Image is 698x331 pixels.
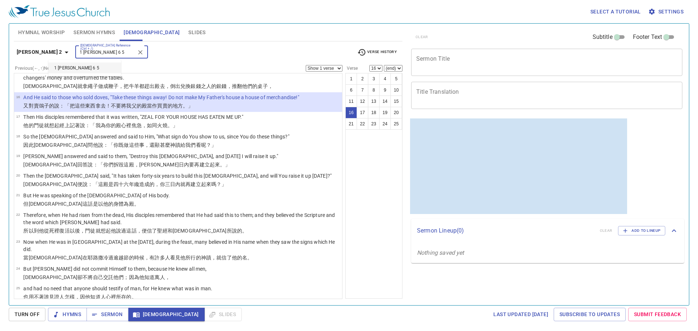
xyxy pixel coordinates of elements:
wg1722: 就再建立起來 [180,181,226,187]
wg3956: 趕出 [144,83,273,89]
button: [PERSON_NAME] 2 [14,45,74,59]
wg846: 知道 [90,294,136,300]
p: So the [DEMOGRAPHIC_DATA] answered and said to Him, "What sign do You show to us, since You do th... [23,133,289,140]
wg5023: ，還顯 [144,142,216,148]
p: 所以 [23,227,340,234]
button: 5 [390,73,402,85]
span: Slides [188,28,205,37]
p: Now when He was in [GEOGRAPHIC_DATA] at the [DATE], during the feast, many believed in His name w... [23,238,340,253]
span: 20 [16,173,20,177]
button: 19 [379,107,391,118]
wg4160: 鞭子 [108,83,273,89]
a: Subscribe to Updates [554,308,626,321]
wg4592: 給我們 [180,142,216,148]
p: But [PERSON_NAME] did not commit Himself to them, because He knew all men, [23,265,206,273]
button: 12 [357,96,368,107]
wg3101: 就想起 [96,228,248,234]
button: 25 [390,118,402,130]
wg0: 不 [83,274,170,280]
wg2424: 所 [227,228,248,234]
wg2453: 便 [77,181,226,187]
wg1544: 殿 [155,83,273,89]
button: 13 [368,96,380,107]
wg1453: 。」 [220,162,230,167]
wg2424: 回答 [77,162,230,167]
span: 19 [16,154,20,158]
span: Subscribe to Updates [559,310,620,319]
wg3767: 說 [83,181,226,187]
button: 11 [345,96,357,107]
wg1161: [DEMOGRAPHIC_DATA] [23,274,170,280]
wg1161: 當 [23,255,252,261]
wg2443: 誰 [44,294,137,300]
p: 他的 [23,122,243,129]
wg1537: 死裡 [49,228,247,234]
wg4183: 看見 [170,255,252,261]
wg5416: ，把牛 [119,83,273,89]
span: Last updated [DATE] [493,310,548,319]
span: 25 [16,286,20,290]
label: Verse [345,66,358,70]
span: Submit Feedback [634,310,681,319]
img: True Jesus Church [9,5,110,18]
button: 2 [357,73,368,85]
wg5140: 日 [179,162,230,167]
wg5613: [DEMOGRAPHIC_DATA] [29,255,253,261]
wg3498: 復活 [59,228,247,234]
wg2250: 內 [175,181,227,187]
wg846: ；因為 [124,274,170,280]
p: 因此 [23,141,289,149]
wg2192: 不著 [34,294,137,300]
button: Add to Lineup [618,226,665,235]
wg3101: 就 [44,122,178,128]
wg611: 說 [88,162,230,167]
wg1097: 人 [101,294,137,300]
wg3756: 將 [88,274,170,280]
wg1632: 兌換銀錢之人 [180,83,273,89]
wg2532: 拿繩子 [83,83,273,89]
p: Then His disciples remembered that it was written, "ZEAL FOR YOUR HOUSE HAS EATEN ME UP." [23,113,243,121]
wg5126: 殿 [129,162,230,167]
wg3956: ， [165,274,170,280]
wg2094: 纔造成的 [134,181,227,187]
button: 3 [368,73,380,85]
wg1438: 交託他們 [103,274,170,280]
span: Add to Lineup [623,227,661,234]
wg4453: 鴿子 [39,103,193,109]
wg2036: ：「你既 [103,142,216,148]
wg3089: 這 [124,162,230,167]
wg2411: 去，倒出 [160,83,273,89]
wg4592: ，就信了 [211,255,252,261]
button: Select a tutorial [587,5,644,19]
wg3767: 到 [34,228,248,234]
span: Footer Text [633,33,662,41]
wg5100: 見證 [49,294,137,300]
p: 也 [23,293,212,300]
a: Last updated [DATE] [490,308,551,321]
wg1097: 萬人 [155,274,170,280]
span: 23 [16,239,20,243]
wg5023: 拿去 [96,103,193,109]
p: [DEMOGRAPHIC_DATA] [23,161,278,168]
wg2453: 問他 [88,142,216,148]
button: 24 [379,118,391,130]
button: 14 [379,96,391,107]
button: 23 [368,118,380,130]
span: [DEMOGRAPHIC_DATA] [134,310,199,319]
button: 18 [368,107,380,118]
p: [DEMOGRAPHIC_DATA] [23,82,340,90]
wg3962: 的殿 [137,103,193,109]
wg2036: 。 [242,228,247,234]
wg3624: 。」 [183,103,193,109]
wg2719: 。」 [168,122,178,128]
button: 6 [345,84,357,96]
span: Turn Off [15,310,40,319]
span: Select a tutorial [590,7,641,16]
wg4012: 人 [59,294,136,300]
wg5132: ， [268,83,273,89]
wg2532: 對賣 [29,103,193,109]
wg2532: 信了 [147,228,247,234]
span: Sermon Hymns [73,28,115,37]
wg846: 名 [242,255,252,261]
wg2254: 看呢？」 [196,142,217,148]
